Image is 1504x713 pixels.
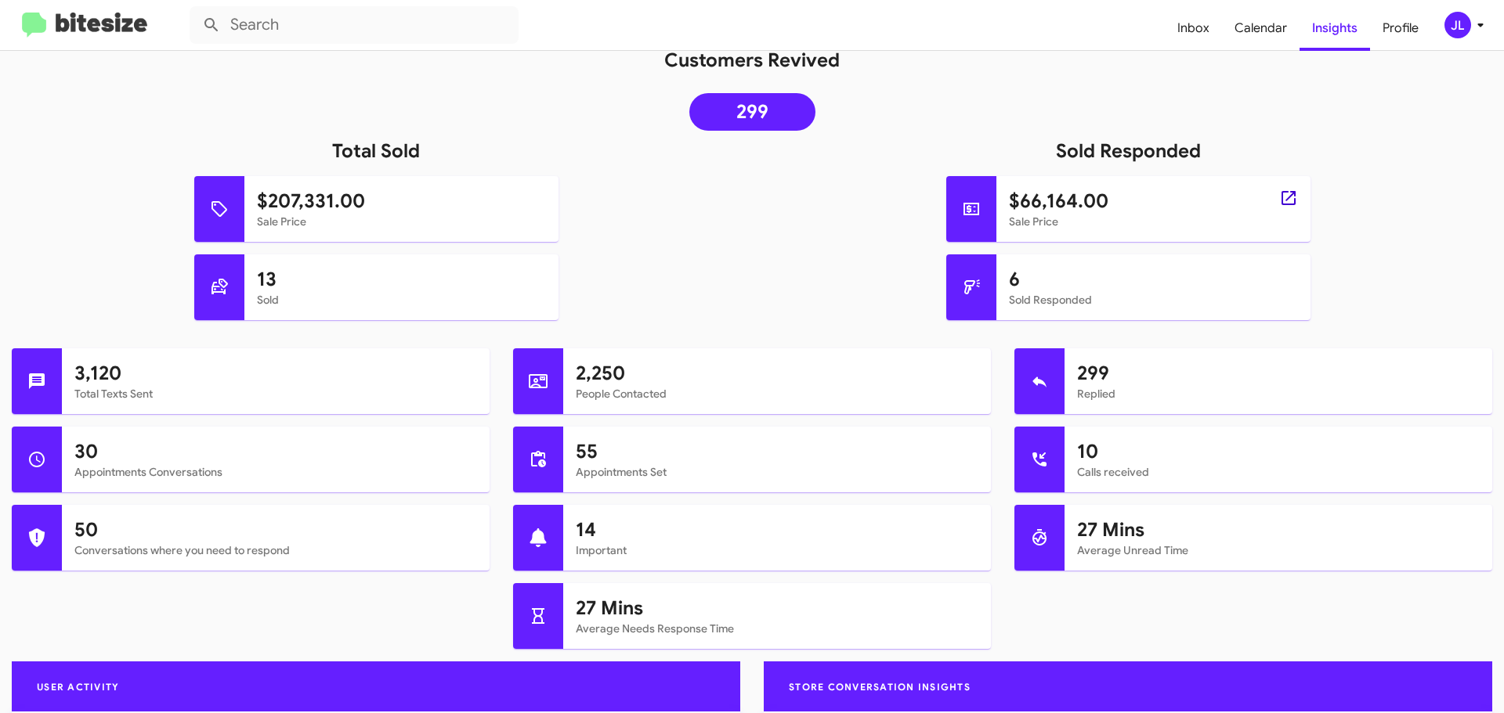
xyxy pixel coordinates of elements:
[1300,5,1370,51] a: Insights
[60,92,140,103] div: Domain Overview
[173,92,264,103] div: Keywords by Traffic
[74,464,477,480] mat-card-subtitle: Appointments Conversations
[576,596,978,621] h1: 27 Mins
[736,104,768,120] span: 299
[576,542,978,558] mat-card-subtitle: Important
[25,25,38,38] img: logo_orange.svg
[156,91,168,103] img: tab_keywords_by_traffic_grey.svg
[1009,214,1298,229] mat-card-subtitle: Sale Price
[74,386,477,402] mat-card-subtitle: Total Texts Sent
[1009,267,1298,292] h1: 6
[1077,542,1480,558] mat-card-subtitle: Average Unread Time
[1222,5,1300,51] a: Calendar
[74,542,477,558] mat-card-subtitle: Conversations where you need to respond
[1009,189,1298,214] h1: $66,164.00
[576,439,978,464] h1: 55
[1165,5,1222,51] a: Inbox
[257,214,546,229] mat-card-subtitle: Sale Price
[1077,361,1480,386] h1: 299
[776,681,983,693] span: Store Conversation Insights
[1077,439,1480,464] h1: 10
[576,361,978,386] h1: 2,250
[1009,292,1298,308] mat-card-subtitle: Sold Responded
[25,41,38,53] img: website_grey.svg
[74,361,477,386] h1: 3,120
[1077,464,1480,480] mat-card-subtitle: Calls received
[1077,517,1480,542] h1: 27 Mins
[74,517,477,542] h1: 50
[190,6,519,44] input: Search
[1370,5,1431,51] a: Profile
[257,189,546,214] h1: $207,331.00
[1077,386,1480,402] mat-card-subtitle: Replied
[752,139,1504,164] h1: Sold Responded
[44,25,77,38] div: v 4.0.25
[576,464,978,480] mat-card-subtitle: Appointments Set
[576,621,978,636] mat-card-subtitle: Average Needs Response Time
[576,517,978,542] h1: 14
[42,91,55,103] img: tab_domain_overview_orange.svg
[1444,12,1471,38] div: JL
[1431,12,1487,38] button: JL
[41,41,172,53] div: Domain: [DOMAIN_NAME]
[257,292,546,308] mat-card-subtitle: Sold
[74,439,477,464] h1: 30
[576,386,978,402] mat-card-subtitle: People Contacted
[257,267,546,292] h1: 13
